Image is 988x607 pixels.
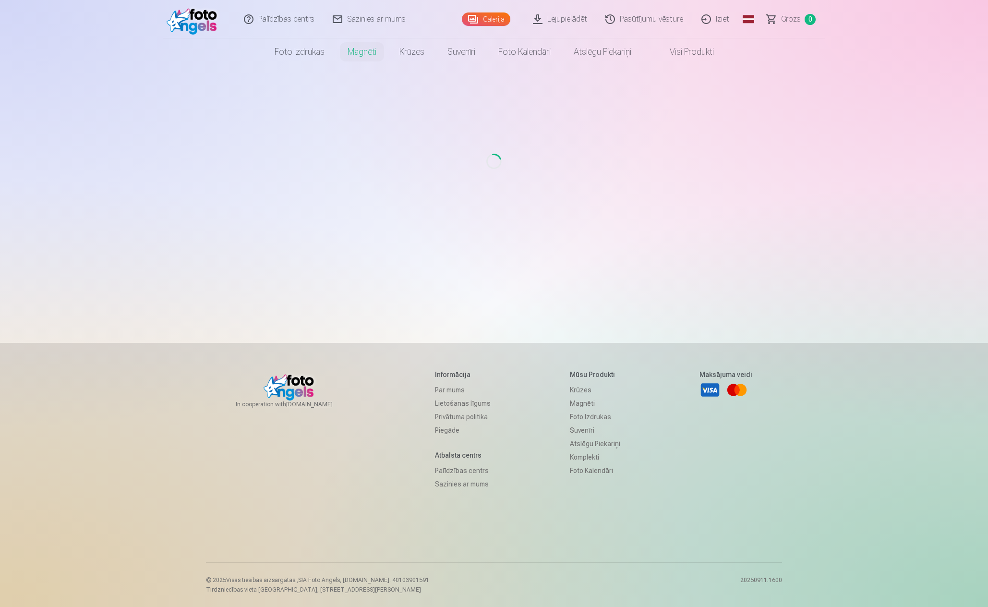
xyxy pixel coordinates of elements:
[570,397,620,410] a: Magnēti
[562,38,643,65] a: Atslēgu piekariņi
[435,424,491,437] a: Piegāde
[726,379,747,401] a: Mastercard
[570,424,620,437] a: Suvenīri
[699,370,752,379] h5: Maksājuma veidi
[206,576,429,584] p: © 2025 Visas tiesības aizsargātas. ,
[435,370,491,379] h5: Informācija
[298,577,429,583] span: SIA Foto Angels, [DOMAIN_NAME]. 40103901591
[206,586,429,594] p: Tirdzniecības vieta [GEOGRAPHIC_DATA], [STREET_ADDRESS][PERSON_NAME]
[643,38,725,65] a: Visi produkti
[740,576,782,594] p: 20250911.1600
[487,38,562,65] a: Foto kalendāri
[805,14,816,25] span: 0
[435,397,491,410] a: Lietošanas līgums
[167,4,222,35] img: /fa1
[781,13,801,25] span: Grozs
[336,38,388,65] a: Magnēti
[699,379,721,401] a: Visa
[570,370,620,379] h5: Mūsu produkti
[570,383,620,397] a: Krūzes
[236,401,356,408] span: In cooperation with
[436,38,487,65] a: Suvenīri
[435,464,491,477] a: Palīdzības centrs
[435,410,491,424] a: Privātuma politika
[388,38,436,65] a: Krūzes
[570,410,620,424] a: Foto izdrukas
[462,12,510,26] a: Galerija
[435,450,491,460] h5: Atbalsta centrs
[570,450,620,464] a: Komplekti
[435,477,491,491] a: Sazinies ar mums
[286,401,356,408] a: [DOMAIN_NAME]
[263,38,336,65] a: Foto izdrukas
[570,437,620,450] a: Atslēgu piekariņi
[435,383,491,397] a: Par mums
[570,464,620,477] a: Foto kalendāri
